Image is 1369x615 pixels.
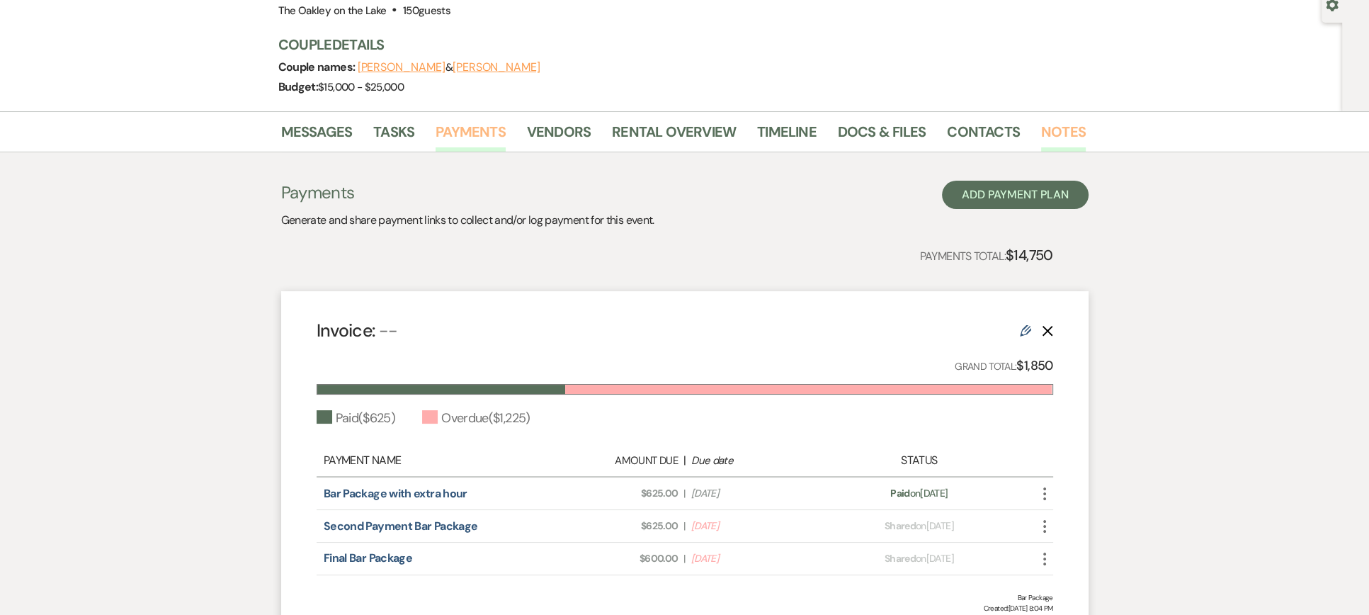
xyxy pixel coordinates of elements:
[920,244,1053,266] p: Payments Total:
[683,551,685,566] span: |
[612,120,736,152] a: Rental Overview
[317,318,398,343] h4: Invoice:
[379,319,398,342] span: --
[281,181,654,205] h3: Payments
[691,551,822,566] span: [DATE]
[373,120,414,152] a: Tasks
[885,519,916,532] span: Shared
[324,519,477,534] a: Second Payment Bar Package
[358,60,540,74] span: &
[691,519,822,534] span: [DATE]
[278,60,358,74] span: Couple names:
[1016,357,1052,374] strong: $1,850
[947,120,1020,152] a: Contacts
[281,120,353,152] a: Messages
[838,120,926,152] a: Docs & Files
[942,181,1089,209] button: Add Payment Plan
[757,120,817,152] a: Timeline
[540,452,829,469] div: |
[547,519,678,534] span: $625.00
[683,519,685,534] span: |
[278,4,387,18] span: The Oakley on the Lake
[318,80,404,94] span: $15,000 - $25,000
[317,592,1053,603] div: Bar Package
[885,552,916,565] span: Shared
[547,486,678,501] span: $625.00
[1006,246,1053,264] strong: $14,750
[324,486,467,501] a: Bar Package with extra hour
[547,453,678,469] div: Amount Due
[829,551,1009,566] div: on [DATE]
[527,120,591,152] a: Vendors
[691,486,822,501] span: [DATE]
[691,453,822,469] div: Due date
[403,4,450,18] span: 150 guests
[317,603,1053,614] span: Created: [DATE] 8:04 PM
[324,452,540,469] div: Payment Name
[436,120,506,152] a: Payments
[281,211,654,230] p: Generate and share payment links to collect and/or log payment for this event.
[453,62,540,73] button: [PERSON_NAME]
[278,35,1072,55] h3: Couple Details
[358,62,445,73] button: [PERSON_NAME]
[955,356,1053,376] p: Grand Total:
[829,452,1009,469] div: Status
[422,409,530,428] div: Overdue ( $1,225 )
[683,486,685,501] span: |
[324,551,412,565] a: Final Bar Package
[829,519,1009,534] div: on [DATE]
[317,409,396,428] div: Paid ( $625 )
[547,551,678,566] span: $600.00
[829,486,1009,501] div: on [DATE]
[890,487,909,500] span: Paid
[278,79,319,94] span: Budget:
[1041,120,1086,152] a: Notes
